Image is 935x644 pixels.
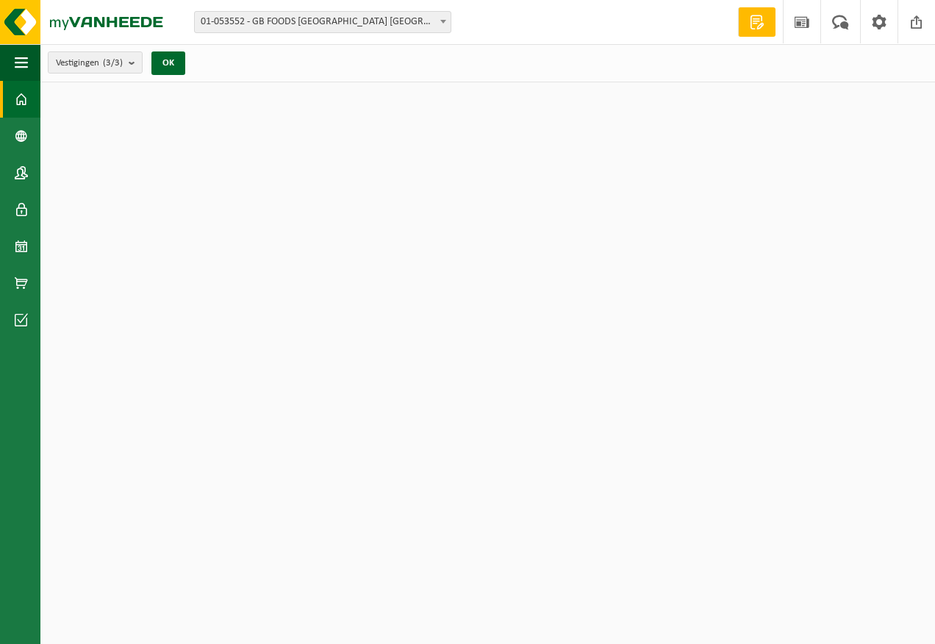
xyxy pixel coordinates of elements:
count: (3/3) [103,58,123,68]
button: OK [151,51,185,75]
span: 01-053552 - GB FOODS BELGIUM NV - PUURS-SINT-AMANDS [195,12,451,32]
span: 01-053552 - GB FOODS BELGIUM NV - PUURS-SINT-AMANDS [194,11,451,33]
span: Vestigingen [56,52,123,74]
button: Vestigingen(3/3) [48,51,143,74]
